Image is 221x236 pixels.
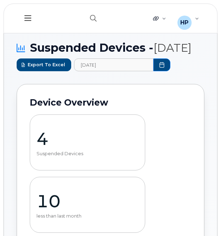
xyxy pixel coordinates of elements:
[17,58,71,71] button: Export to Excel
[153,58,170,71] button: Choose Date
[153,41,192,55] span: [DATE]
[36,128,138,150] p: 4
[74,58,153,71] input: archived_billing_data
[36,151,138,157] p: Suspended Devices
[36,191,138,212] p: 10
[36,213,138,219] p: less than last month
[30,41,192,55] span: Suspended Devices -
[28,61,65,68] span: Export to Excel
[30,97,191,108] h2: Device Overview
